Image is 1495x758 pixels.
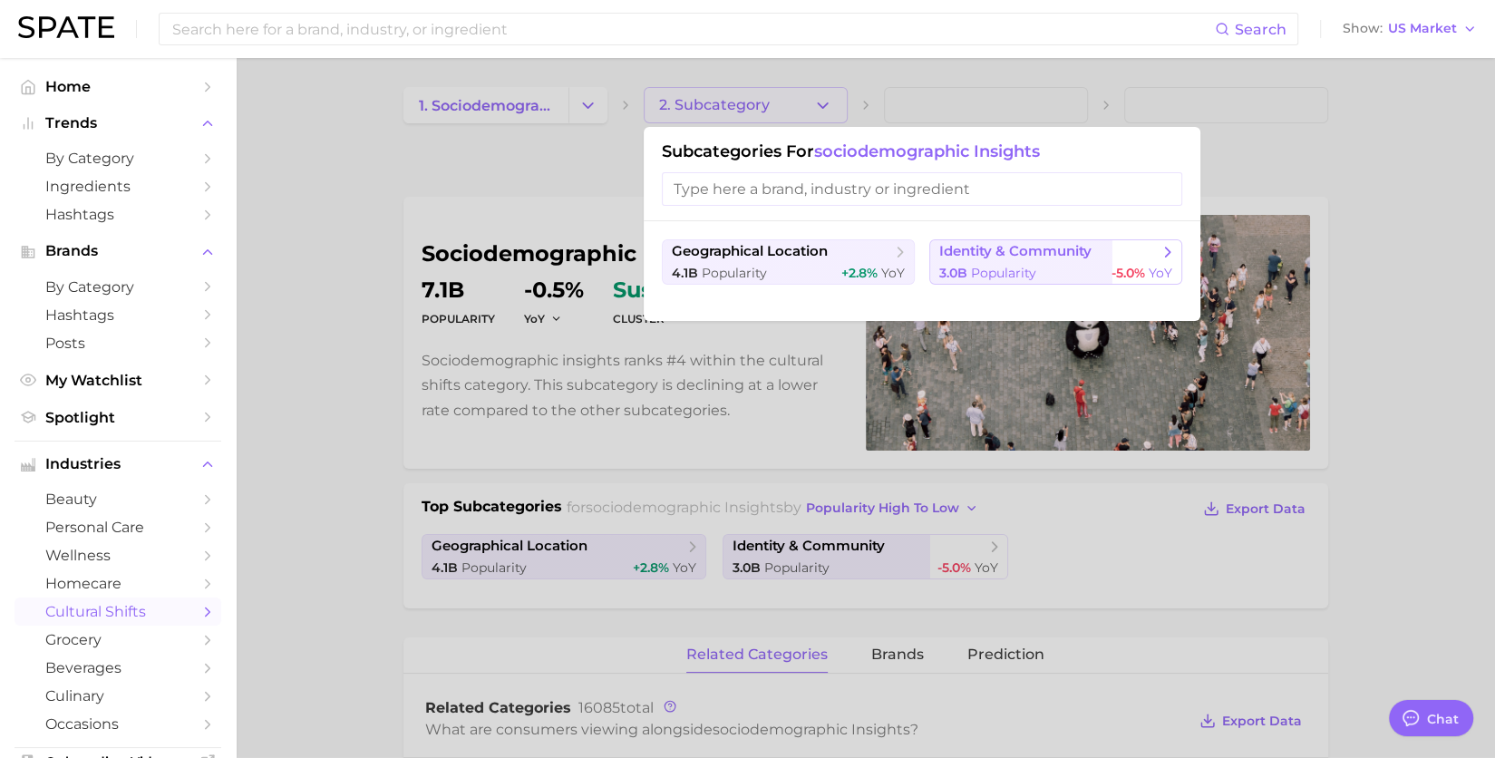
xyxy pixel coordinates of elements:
[15,110,221,137] button: Trends
[15,144,221,172] a: by Category
[18,16,114,38] img: SPATE
[45,206,190,223] span: Hashtags
[939,243,1092,260] span: identity & community
[672,265,698,281] span: 4.1b
[45,150,190,167] span: by Category
[15,541,221,569] a: wellness
[1149,265,1172,281] span: YoY
[702,265,767,281] span: Popularity
[15,569,221,598] a: homecare
[15,598,221,626] a: cultural shifts
[45,631,190,648] span: grocery
[45,603,190,620] span: cultural shifts
[15,329,221,357] a: Posts
[45,575,190,592] span: homecare
[1235,21,1286,38] span: Search
[662,172,1182,206] input: Type here a brand, industry or ingredient
[45,547,190,564] span: wellness
[971,265,1036,281] span: Popularity
[45,178,190,195] span: Ingredients
[45,409,190,426] span: Spotlight
[45,78,190,95] span: Home
[15,172,221,200] a: Ingredients
[45,243,190,259] span: Brands
[15,73,221,101] a: Home
[15,301,221,329] a: Hashtags
[15,403,221,432] a: Spotlight
[15,273,221,301] a: by Category
[1338,17,1481,41] button: ShowUS Market
[45,115,190,131] span: Trends
[45,306,190,324] span: Hashtags
[881,265,905,281] span: YoY
[45,278,190,296] span: by Category
[1388,24,1457,34] span: US Market
[1343,24,1383,34] span: Show
[15,366,221,394] a: My Watchlist
[45,372,190,389] span: My Watchlist
[45,491,190,508] span: beauty
[15,654,221,682] a: beverages
[15,200,221,228] a: Hashtags
[15,710,221,738] a: occasions
[929,239,1182,285] button: identity & community3.0b Popularity-5.0% YoY
[45,659,190,676] span: beverages
[170,14,1215,44] input: Search here for a brand, industry, or ingredient
[841,265,878,281] span: +2.8%
[15,451,221,478] button: Industries
[814,141,1040,161] span: sociodemographic insights
[45,519,190,536] span: personal care
[1112,265,1145,281] span: -5.0%
[662,141,1182,161] h1: Subcategories for
[45,687,190,705] span: culinary
[45,456,190,472] span: Industries
[45,335,190,352] span: Posts
[45,715,190,733] span: occasions
[15,485,221,513] a: beauty
[15,513,221,541] a: personal care
[15,682,221,710] a: culinary
[939,265,967,281] span: 3.0b
[15,238,221,265] button: Brands
[662,239,915,285] button: geographical location4.1b Popularity+2.8% YoY
[15,626,221,654] a: grocery
[672,243,828,260] span: geographical location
